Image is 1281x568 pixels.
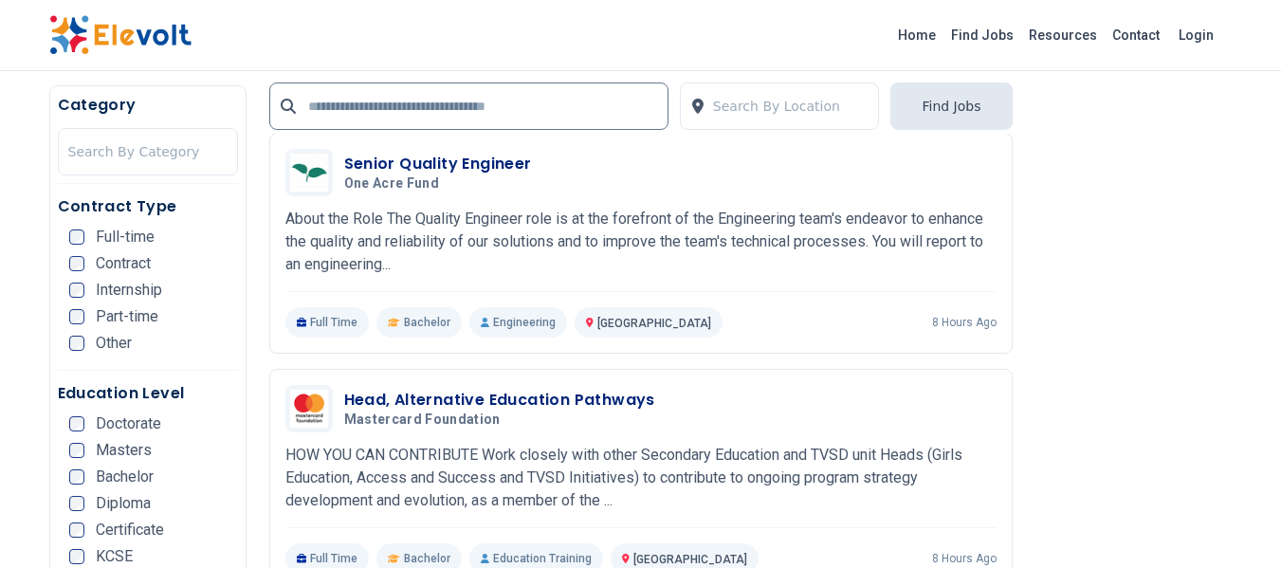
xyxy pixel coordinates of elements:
span: Part-time [96,309,158,324]
span: KCSE [96,549,133,564]
span: Certificate [96,522,164,538]
span: Bachelor [96,469,154,485]
p: Full Time [285,307,370,338]
span: Doctorate [96,416,161,431]
input: KCSE [69,549,84,564]
input: Certificate [69,522,84,538]
span: Mastercard Foundation [344,412,501,429]
p: About the Role The Quality Engineer role is at the forefront of the Engineering team's endeavor t... [285,208,997,276]
a: Login [1167,16,1225,54]
input: Other [69,336,84,351]
h3: Senior Quality Engineer [344,153,532,175]
img: Mastercard Foundation [290,390,328,428]
h3: Head, Alternative Education Pathways [344,389,655,412]
p: HOW YOU CAN CONTRIBUTE Work closely with other Secondary Education and TVSD unit Heads (Girls Edu... [285,444,997,512]
h5: Contract Type [58,195,238,218]
span: Bachelor [404,315,450,330]
span: Other [96,336,132,351]
span: Full-time [96,229,155,245]
input: Contract [69,256,84,271]
input: Doctorate [69,416,84,431]
button: Find Jobs [890,82,1012,130]
input: Part-time [69,309,84,324]
input: Masters [69,443,84,458]
input: Diploma [69,496,84,511]
span: Bachelor [404,551,450,566]
span: Internship [96,283,162,298]
p: Engineering [469,307,567,338]
input: Internship [69,283,84,298]
a: Find Jobs [943,20,1021,50]
input: Full-time [69,229,84,245]
h5: Category [58,94,238,117]
a: Resources [1021,20,1105,50]
span: Diploma [96,496,151,511]
img: Elevolt [49,15,192,55]
span: One Acre Fund [344,175,440,192]
input: Bachelor [69,469,84,485]
span: [GEOGRAPHIC_DATA] [597,317,711,330]
span: Masters [96,443,152,458]
iframe: Chat Widget [1186,477,1281,568]
a: Contact [1105,20,1167,50]
h5: Education Level [58,382,238,405]
a: One Acre FundSenior Quality EngineerOne Acre FundAbout the Role The Quality Engineer role is at t... [285,149,997,338]
img: One Acre Fund [290,154,328,192]
p: 8 hours ago [932,551,997,566]
a: Home [890,20,943,50]
span: Contract [96,256,151,271]
p: 8 hours ago [932,315,997,330]
span: [GEOGRAPHIC_DATA] [633,553,747,566]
